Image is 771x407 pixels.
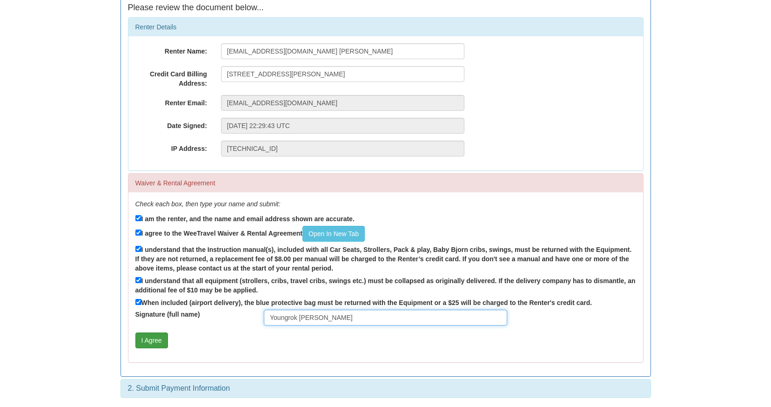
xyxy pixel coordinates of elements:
[135,226,365,242] label: I agree to the WeeTravel Waiver & Rental Agreement
[135,277,141,283] input: I understand that all equipment (strollers, cribs, travel cribs, swings etc.) must be collapsed a...
[135,299,141,305] input: When included (airport delivery), the blue protective bag must be returned with the Equipment or ...
[128,141,214,153] label: IP Address:
[128,174,643,192] div: Waiver & Rental Agreement
[135,200,281,208] em: Check each box, then type your name and submit:
[135,246,141,252] input: I understand that the Instruction manual(s), included with all Car Seats, Strollers, Pack & play,...
[128,384,644,393] h3: 2. Submit Payment Information
[264,310,507,326] input: Full Name
[128,95,214,108] label: Renter Email:
[135,215,141,221] input: I am the renter, and the name and email address shown are accurate.
[128,18,643,36] div: Renter Details
[135,332,168,348] button: I Agree
[128,43,214,56] label: Renter Name:
[135,230,141,236] input: I agree to the WeeTravel Waiver & Rental AgreementOpen In New Tab
[135,297,592,307] label: When included (airport delivery), the blue protective bag must be returned with the Equipment or ...
[135,213,355,224] label: I am the renter, and the name and email address shown are accurate.
[135,244,636,273] label: I understand that the Instruction manual(s), included with all Car Seats, Strollers, Pack & play,...
[128,118,214,130] label: Date Signed:
[128,310,257,319] label: Signature (full name)
[135,275,636,295] label: I understand that all equipment (strollers, cribs, travel cribs, swings etc.) must be collapsed a...
[128,3,644,13] h4: Please review the document below...
[128,66,214,88] label: Credit Card Billing Address:
[302,226,365,242] a: Open In New Tab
